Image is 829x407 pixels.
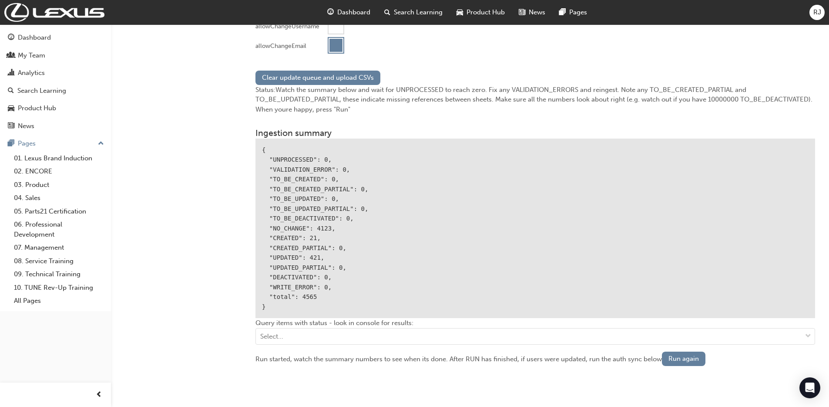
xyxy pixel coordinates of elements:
div: Product Hub [18,103,56,113]
div: Open Intercom Messenger [799,377,820,398]
span: News [529,7,545,17]
a: search-iconSearch Learning [377,3,450,21]
div: Search Learning [17,86,66,96]
div: { "UNPROCESSED": 0, "VALIDATION_ERROR": 0, "TO_BE_CREATED": 0, "TO_BE_CREATED_PARTIAL": 0, "TO_BE... [255,139,815,319]
span: guage-icon [327,7,334,18]
span: car-icon [8,105,14,112]
span: people-icon [8,52,14,60]
a: car-iconProduct Hub [450,3,512,21]
span: guage-icon [8,34,14,42]
button: RJ [809,5,825,20]
a: Search Learning [3,83,107,99]
img: Trak [4,3,104,22]
span: pages-icon [559,7,566,18]
button: DashboardMy TeamAnalyticsSearch LearningProduct HubNews [3,28,107,136]
span: news-icon [519,7,525,18]
div: allowChangeUsername [255,22,319,31]
span: search-icon [8,87,14,95]
span: prev-icon [96,390,102,400]
a: News [3,118,107,134]
a: All Pages [10,294,107,308]
a: 02. ENCORE [10,165,107,178]
div: Dashboard [18,33,51,43]
span: car-icon [456,7,463,18]
a: 08. Service Training [10,254,107,268]
a: 07. Management [10,241,107,254]
button: Clear update queue and upload CSVs [255,71,380,85]
span: up-icon [98,138,104,149]
div: allowChangeEmail [255,42,306,51]
div: Analytics [18,68,45,78]
h3: Ingestion summary [255,128,815,138]
a: 10. TUNE Rev-Up Training [10,281,107,295]
div: News [18,121,34,131]
a: 09. Technical Training [10,268,107,281]
button: Pages [3,136,107,152]
span: Search Learning [394,7,443,17]
a: pages-iconPages [552,3,594,21]
span: chart-icon [8,69,14,77]
a: 06. Professional Development [10,218,107,241]
span: Dashboard [337,7,370,17]
span: down-icon [805,331,811,342]
span: pages-icon [8,140,14,148]
button: Run again [662,352,705,366]
a: 04. Sales [10,191,107,205]
div: Run started, watch the summary numbers to see when its done. After RUN has finished, if users wer... [255,352,815,366]
div: Status: Watch the summary below and wait for UNPROCESSED to reach zero. Fix any VALIDATION_ERRORS... [255,85,815,115]
a: guage-iconDashboard [320,3,377,21]
a: Dashboard [3,30,107,46]
span: RJ [813,7,821,17]
a: Product Hub [3,100,107,116]
div: Query items with status - look in console for results: [255,318,815,352]
a: My Team [3,47,107,64]
div: My Team [18,51,45,61]
span: news-icon [8,122,14,130]
a: 05. Parts21 Certification [10,205,107,218]
span: search-icon [384,7,390,18]
span: Product Hub [467,7,505,17]
span: Pages [569,7,587,17]
div: Select... [260,332,283,342]
a: news-iconNews [512,3,552,21]
a: Analytics [3,65,107,81]
a: 03. Product [10,178,107,192]
div: Pages [18,139,36,149]
a: 01. Lexus Brand Induction [10,152,107,165]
